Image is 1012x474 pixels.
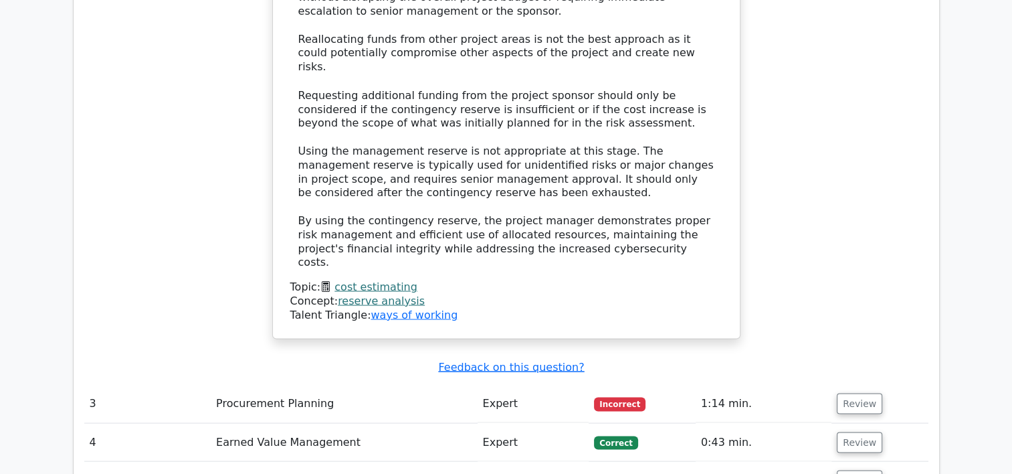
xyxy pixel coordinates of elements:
[211,423,477,461] td: Earned Value Management
[696,384,831,422] td: 1:14 min.
[290,294,722,308] div: Concept:
[837,393,882,414] button: Review
[594,436,637,449] span: Correct
[334,280,417,293] a: cost estimating
[84,384,211,422] td: 3
[290,280,722,321] div: Talent Triangle:
[338,294,425,307] a: reserve analysis
[837,432,882,453] button: Review
[594,397,645,410] span: Incorrect
[478,423,589,461] td: Expert
[211,384,477,422] td: Procurement Planning
[438,360,584,373] a: Feedback on this question?
[696,423,831,461] td: 0:43 min.
[290,280,722,294] div: Topic:
[478,384,589,422] td: Expert
[84,423,211,461] td: 4
[371,308,458,321] a: ways of working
